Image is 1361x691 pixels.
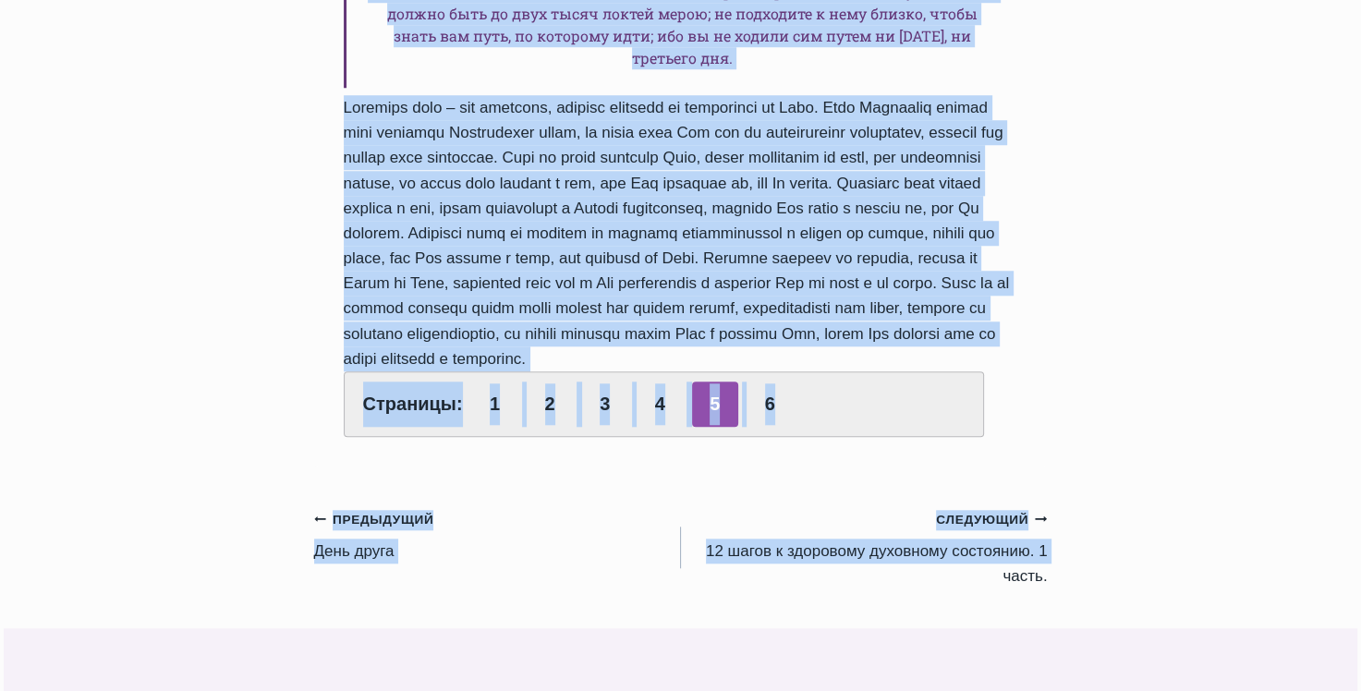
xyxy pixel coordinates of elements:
small: Следующий [936,510,1047,530]
div: Страницы: [344,371,985,437]
a: 1 [472,382,518,427]
nav: Записи [314,506,1048,589]
small: Предыдущий [314,510,434,530]
a: Следующий12 шагов к здоровому духовному состоянию. 1 часть. [681,506,1048,589]
a: 6 [747,382,793,427]
a: ПредыдущийДень друга [314,506,681,564]
a: 4 [637,382,683,427]
span: 5 [692,382,738,427]
a: 3 [582,382,628,427]
a: 2 [527,382,573,427]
